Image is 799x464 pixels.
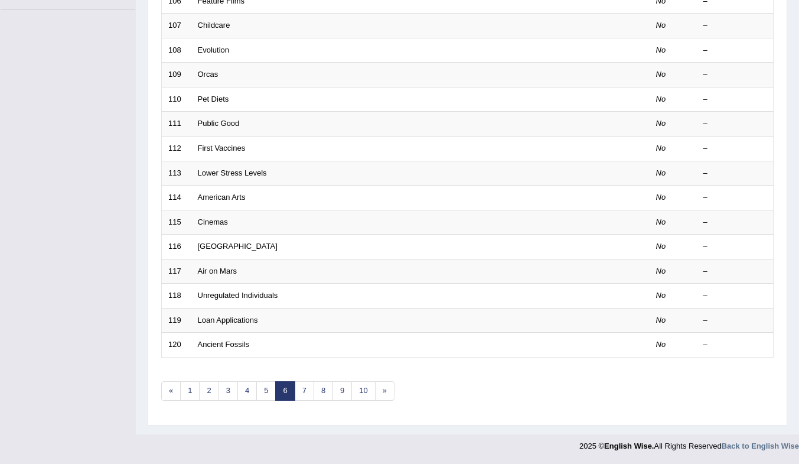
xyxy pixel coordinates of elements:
a: First Vaccines [198,144,246,152]
em: No [656,267,666,275]
td: 119 [162,308,191,333]
td: 114 [162,186,191,210]
a: 2 [199,381,218,401]
div: 2025 © All Rights Reserved [579,434,799,452]
a: Ancient Fossils [198,340,249,349]
div: – [703,192,767,203]
div: – [703,69,767,80]
td: 117 [162,259,191,284]
td: 112 [162,136,191,161]
strong: English Wise. [604,442,654,450]
div: – [703,217,767,228]
a: 10 [351,381,375,401]
em: No [656,316,666,325]
td: 118 [162,284,191,309]
div: – [703,143,767,154]
em: No [656,168,666,177]
em: No [656,144,666,152]
em: No [656,119,666,128]
td: 111 [162,112,191,137]
a: Lower Stress Levels [198,168,267,177]
a: » [375,381,394,401]
em: No [656,193,666,202]
div: – [703,45,767,56]
div: – [703,94,767,105]
td: 120 [162,333,191,358]
a: Cinemas [198,218,228,226]
a: 8 [314,381,333,401]
a: 3 [218,381,238,401]
a: 7 [295,381,314,401]
em: No [656,242,666,251]
div: – [703,339,767,351]
div: – [703,315,767,326]
a: Back to English Wise [722,442,799,450]
div: – [703,168,767,179]
a: 1 [180,381,200,401]
td: 113 [162,161,191,186]
a: Evolution [198,46,229,54]
a: 5 [256,381,276,401]
a: Pet Diets [198,95,229,103]
em: No [656,70,666,79]
a: 9 [332,381,352,401]
a: Childcare [198,21,230,30]
a: Air on Mars [198,267,237,275]
div: – [703,241,767,252]
td: 107 [162,14,191,38]
td: 108 [162,38,191,63]
a: Public Good [198,119,240,128]
a: [GEOGRAPHIC_DATA] [198,242,278,251]
div: – [703,20,767,31]
a: Unregulated Individuals [198,291,278,300]
td: 116 [162,235,191,259]
a: Orcas [198,70,218,79]
a: 4 [237,381,257,401]
a: « [161,381,181,401]
em: No [656,340,666,349]
em: No [656,218,666,226]
td: 109 [162,63,191,87]
td: 110 [162,87,191,112]
em: No [656,46,666,54]
div: – [703,118,767,129]
em: No [656,291,666,300]
td: 115 [162,210,191,235]
em: No [656,95,666,103]
div: – [703,290,767,301]
div: – [703,266,767,277]
em: No [656,21,666,30]
a: American Arts [198,193,246,202]
a: 6 [275,381,295,401]
a: Loan Applications [198,316,258,325]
